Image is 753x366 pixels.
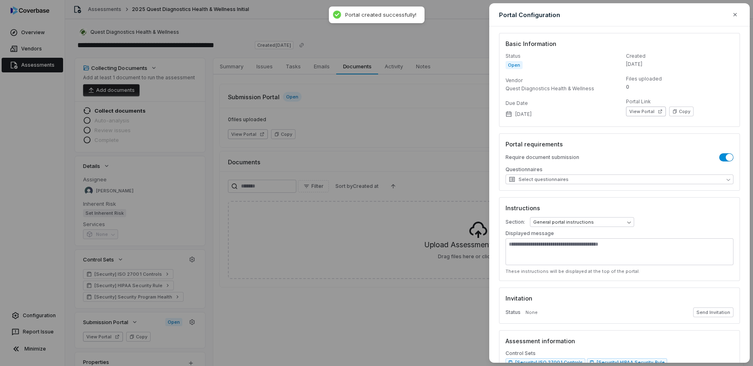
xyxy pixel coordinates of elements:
h3: Assessment information [506,337,733,345]
button: View Portal [626,107,666,116]
h3: Invitation [506,294,733,303]
dt: Due Date [506,100,613,107]
span: 0 [626,84,629,90]
div: Portal created successfully! [345,11,416,18]
span: None [525,309,538,316]
dt: Created [626,53,733,59]
h3: Basic Information [506,39,733,48]
button: Send Invitation [693,307,733,317]
dt: Status [506,53,613,59]
label: Require document submission [506,154,579,161]
span: [Security] ISO 27001 Controls [515,359,583,366]
button: [DATE] [503,106,534,123]
label: Control Sets [506,350,733,357]
h3: Instructions [506,204,733,212]
span: Quest Diagnostics Health & Wellness [506,85,594,92]
dt: Files uploaded [626,76,733,82]
h2: Portal Configuration [499,11,560,19]
label: Questionnaires [506,166,733,173]
span: [DATE] [626,61,642,68]
label: Displayed message [506,230,554,237]
h3: Portal requirements [506,140,733,148]
span: Open [506,61,523,69]
dt: Portal Link [626,98,733,105]
dt: Vendor [506,77,613,84]
p: These instructions will be displayed at the top of the portal. [506,268,733,274]
span: [Security] HIPAA Security Rule [597,359,665,366]
span: Select questionnaires [509,176,569,183]
label: Status [506,309,521,316]
label: Section: [506,219,525,225]
button: Copy [669,107,694,116]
